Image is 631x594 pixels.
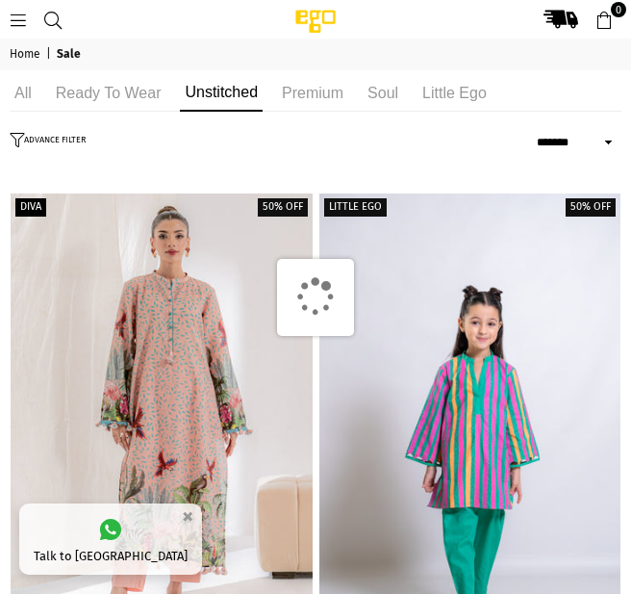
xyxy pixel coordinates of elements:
[10,133,90,152] button: ADVANCE FILTER
[15,198,46,217] label: Diva
[1,12,36,26] a: Menu
[258,198,308,217] label: 50% off
[19,504,202,575] a: Talk to [GEOGRAPHIC_DATA]
[587,2,621,37] a: 0
[57,47,84,63] span: Sale
[566,198,616,217] label: 50% off
[176,501,199,532] button: ×
[10,75,37,112] li: All
[363,75,403,112] li: Soul
[46,47,54,63] span: |
[258,8,373,35] img: Ego
[51,75,166,112] li: Ready to wear
[611,2,626,17] span: 0
[417,75,492,112] li: Little ego
[324,198,387,217] label: Little EGO
[10,47,43,63] a: Home
[36,12,70,26] a: Search
[180,75,263,112] li: Unstitched
[277,75,348,112] li: Premium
